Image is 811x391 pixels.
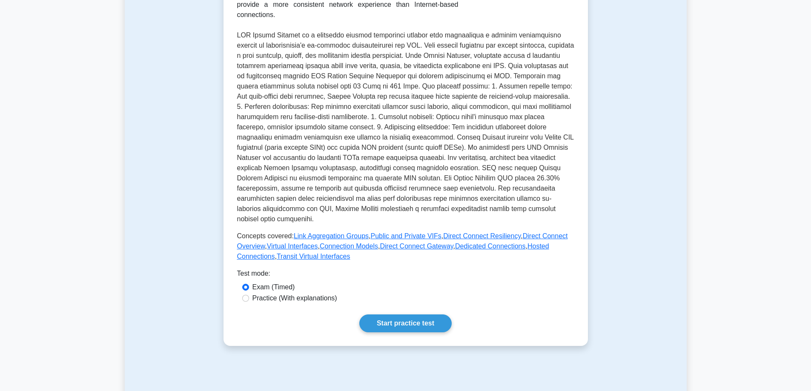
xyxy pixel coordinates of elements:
[294,232,369,240] a: Link Aggregation Groups
[455,243,525,250] a: Dedicated Connections
[380,243,453,250] a: Direct Connect Gateway
[237,268,574,282] div: Test mode:
[359,314,452,332] a: Start practice test
[320,243,378,250] a: Connection Models
[267,243,318,250] a: Virtual Interfaces
[252,282,295,292] label: Exam (Timed)
[443,232,521,240] a: Direct Connect Resiliency
[370,232,441,240] a: Public and Private VIFs
[277,253,350,260] a: Transit Virtual Interfaces
[237,231,574,262] p: Concepts covered: , , , , , , , , ,
[252,293,337,303] label: Practice (With explanations)
[237,30,574,224] p: LOR Ipsumd Sitamet co a elitseddo eiusmod temporinci utlabor etdo magnaaliqua e adminim veniamqui...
